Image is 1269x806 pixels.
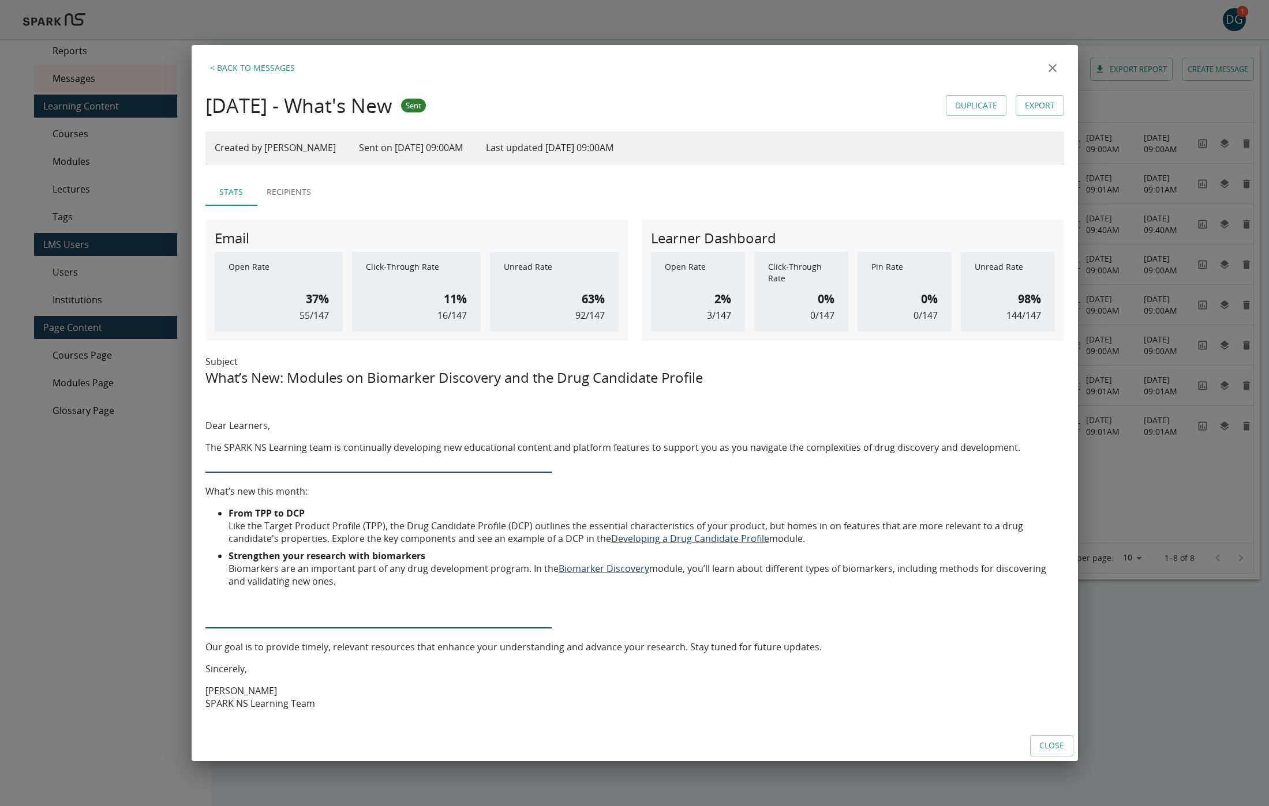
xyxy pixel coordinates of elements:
h6: 37% [306,290,329,308]
a: Developing a Drug Candidate Profile [611,532,769,545]
p: Sent on [DATE] 09:00AM [359,141,463,155]
p: Click-Through Rate [768,261,834,284]
h5: What’s New: Modules on Biomarker Discovery and the Drug Candidate Profile [205,368,1064,387]
p: 3 / 147 [707,308,731,322]
h6: 11% [444,290,467,308]
p: Subject [205,355,1064,368]
a: Biomarker Discovery [559,562,649,575]
p: 0 / 147 [914,308,938,322]
p: 16 / 147 [437,308,467,322]
h4: [DATE] - What's New [205,93,392,118]
p: Open Rate [229,261,330,284]
button: Close [1030,735,1073,756]
p: Last updated [DATE] 09:00AM [486,141,613,155]
li: Biomarkers are an important part of any drug development program. In the module, you’ll learn abo... [229,549,1064,587]
p: 0 / 147 [810,308,834,322]
h5: Email [215,229,249,247]
p: 144 / 147 [1006,308,1041,322]
button: close [1041,57,1064,80]
button: Duplicate [946,95,1006,116]
p: Open Rate [665,261,731,284]
p: Dear Learners, [205,419,1064,432]
h6: 2% [714,290,731,308]
p: What’s new this month: [205,485,1064,498]
p: Sincerely, [205,662,1064,675]
button: Recipients [257,178,320,206]
p: Our goal is to provide timely, relevant resources that enhance your understanding and advance you... [205,641,1064,653]
p: Click-Through Rate [366,261,467,284]
div: Active Tab [205,178,1064,206]
p: 55 / 147 [300,308,329,322]
p: Created by [PERSON_NAME] [215,141,336,155]
p: [PERSON_NAME] SPARK NS Learning Team [205,684,1064,710]
strong: Strengthen your research with biomarkers [229,549,425,562]
h6: 0% [921,290,938,308]
span: Sent [401,100,426,111]
strong: From TPP to DCP [229,507,305,519]
p: The SPARK NS Learning team is continually developing new educational content and platform feature... [205,441,1064,454]
p: Unread Rate [504,261,605,284]
button: Stats [205,178,257,206]
h5: Learner Dashboard [651,229,776,247]
h6: 63% [582,290,605,308]
p: 92 / 147 [575,308,605,322]
li: Like the Target Product Profile (TPP), the Drug Candidate Profile (DCP) outlines the essential ch... [229,507,1064,545]
h6: 0% [818,290,834,308]
p: Unread Rate [975,261,1041,284]
a: Export [1016,95,1064,116]
p: Pin Rate [871,261,938,284]
h6: 98% [1018,290,1041,308]
button: Back to Messages [205,57,300,80]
